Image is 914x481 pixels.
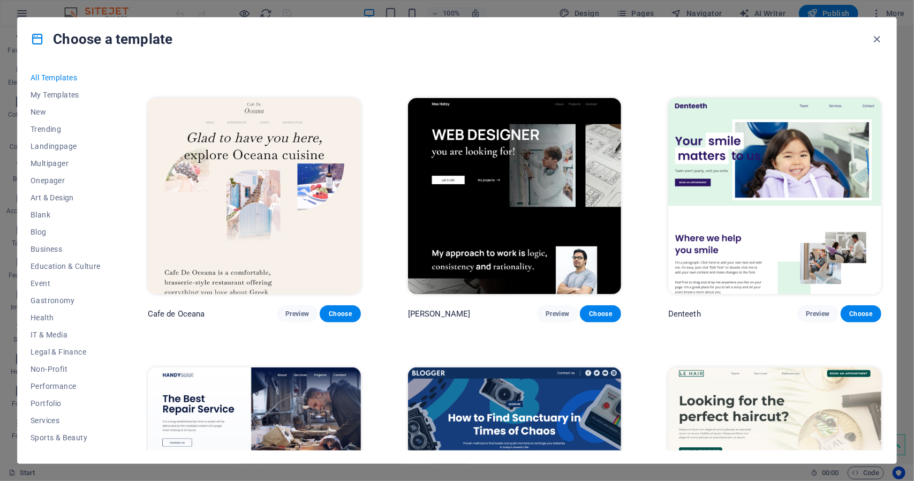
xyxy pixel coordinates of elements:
button: Onepager [31,172,101,189]
button: Performance [31,378,101,395]
p: [PERSON_NAME] [408,309,471,319]
span: Trending [31,125,101,133]
button: Choose [580,305,621,322]
span: Blog [31,228,101,236]
button: Blog [31,223,101,241]
button: Preview [277,305,318,322]
button: Education & Culture [31,258,101,275]
span: Legal & Finance [31,348,101,356]
span: Choose [328,310,352,318]
button: Art & Design [31,189,101,206]
button: My Templates [31,86,101,103]
span: Sports & Beauty [31,433,101,442]
h4: Choose a template [31,31,172,48]
span: My Templates [31,91,101,99]
button: Preview [537,305,578,322]
span: Landingpage [31,142,101,151]
button: Multipager [31,155,101,172]
span: Business [31,245,101,253]
button: Legal & Finance [31,343,101,360]
button: Trades [31,446,101,463]
p: Denteeth [668,309,701,319]
button: New [31,103,101,121]
span: Portfolio [31,399,101,408]
button: Choose [841,305,881,322]
span: Blank [31,211,101,219]
p: Cafe de Oceana [148,309,205,319]
span: Choose [588,310,612,318]
button: Preview [797,305,838,322]
button: Sports & Beauty [31,429,101,446]
span: Services [31,416,101,425]
span: Preview [285,310,309,318]
button: Health [31,309,101,326]
span: Education & Culture [31,262,101,270]
button: Business [31,241,101,258]
button: Choose [320,305,360,322]
img: Denteeth [668,98,881,295]
span: Event [31,279,101,288]
button: IT & Media [31,326,101,343]
button: Non-Profit [31,360,101,378]
button: Gastronomy [31,292,101,309]
span: IT & Media [31,330,101,339]
button: Services [31,412,101,429]
button: Portfolio [31,395,101,412]
button: Blank [31,206,101,223]
span: Gastronomy [31,296,101,305]
button: All Templates [31,69,101,86]
span: Non-Profit [31,365,101,373]
button: Trending [31,121,101,138]
span: Preview [546,310,569,318]
span: Onepager [31,176,101,185]
span: Performance [31,382,101,390]
span: New [31,108,101,116]
span: Choose [849,310,873,318]
span: Multipager [31,159,101,168]
img: Max Hatzy [408,98,621,295]
button: Landingpage [31,138,101,155]
span: Health [31,313,101,322]
button: Event [31,275,101,292]
span: All Templates [31,73,101,82]
span: Preview [806,310,829,318]
span: Art & Design [31,193,101,202]
img: Cafe de Oceana [148,98,361,295]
